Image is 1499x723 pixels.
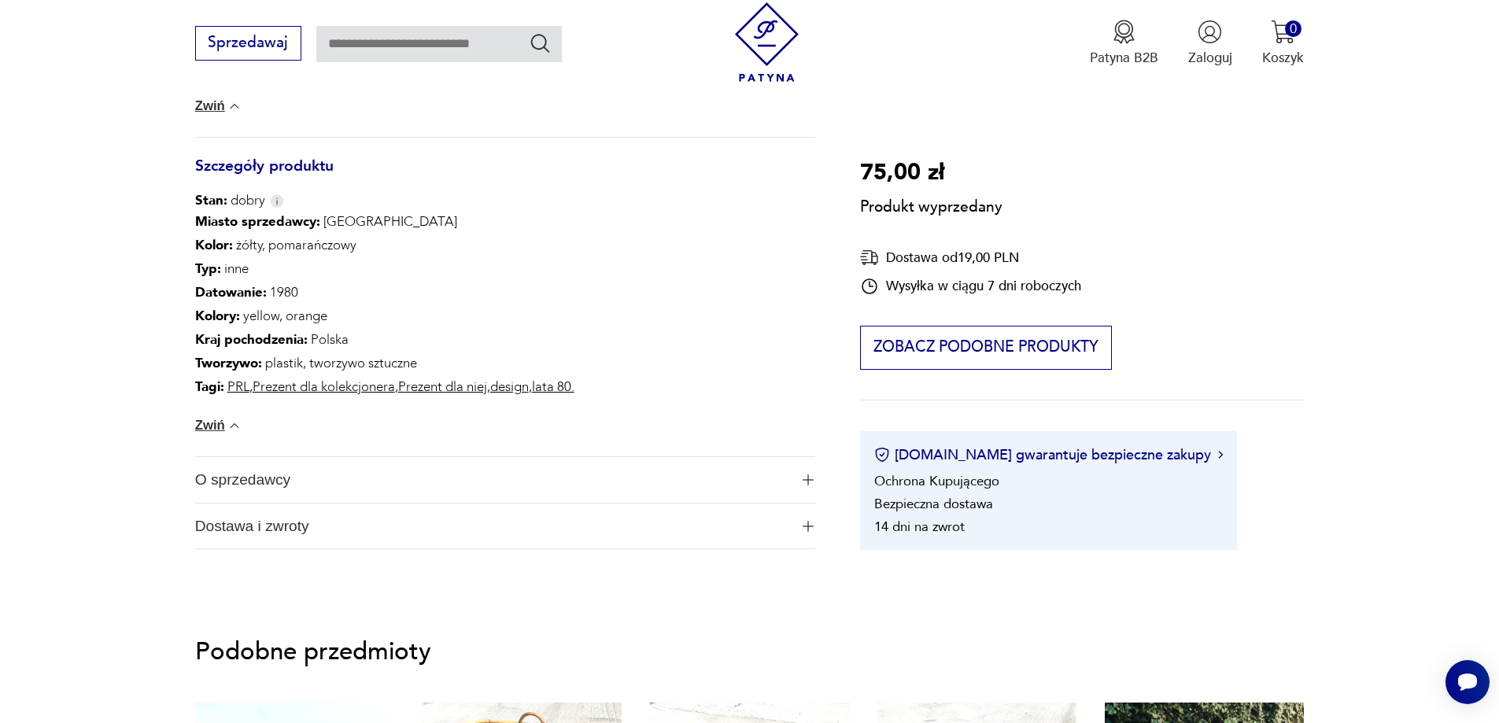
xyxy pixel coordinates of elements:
[195,352,574,375] p: plastik, tworzywo sztuczne
[270,194,284,208] img: Info icon
[195,210,574,234] p: [GEOGRAPHIC_DATA]
[195,457,789,503] span: O sprzedawcy
[195,234,574,257] p: żółty, pomarańczowy
[195,38,301,50] a: Sprzedawaj
[195,160,815,192] h3: Szczegóły produktu
[803,521,814,532] img: Ikona plusa
[195,378,224,396] b: Tagi:
[195,257,574,281] p: inne
[1285,20,1301,37] div: 0
[195,283,267,301] b: Datowanie :
[195,504,815,549] button: Ikona plusaDostawa i zwroty
[860,276,1081,295] div: Wysyłka w ciągu 7 dni roboczych
[227,418,242,433] img: chevron down
[195,328,574,352] p: Polska
[398,378,487,396] a: Prezent dla niej
[1271,20,1295,44] img: Ikona koszyka
[1218,451,1223,459] img: Ikona strzałki w prawo
[195,375,574,399] p: , , , ,
[874,471,999,489] li: Ochrona Kupującego
[195,354,262,372] b: Tworzywo :
[874,447,890,463] img: Ikona certyfikatu
[195,330,308,349] b: Kraj pochodzenia :
[860,190,1002,217] p: Produkt wyprzedany
[1188,49,1232,67] p: Zaloguj
[1262,20,1304,67] button: 0Koszyk
[1198,20,1222,44] img: Ikonka użytkownika
[195,418,242,433] button: Zwiń
[803,474,814,485] img: Ikona plusa
[532,378,574,396] a: lata 80.
[1262,49,1304,67] p: Koszyk
[195,98,242,114] button: Zwiń
[860,326,1111,370] button: Zobacz podobne produkty
[195,457,815,503] button: Ikona plusaO sprzedawcy
[195,304,574,328] p: yellow, orange
[874,494,993,512] li: Bezpieczna dostawa
[874,444,1223,464] button: [DOMAIN_NAME] gwarantuje bezpieczne zakupy
[253,378,395,396] a: Prezent dla kolekcjonera
[490,378,529,396] a: design
[227,98,242,114] img: chevron down
[1445,660,1490,704] iframe: Smartsupp widget button
[195,26,301,61] button: Sprzedawaj
[195,504,789,549] span: Dostawa i zwroty
[529,31,552,54] button: Szukaj
[1090,20,1158,67] a: Ikona medaluPatyna B2B
[727,2,807,82] img: Patyna - sklep z meblami i dekoracjami vintage
[1112,20,1136,44] img: Ikona medalu
[195,191,265,210] span: dobry
[195,236,233,254] b: Kolor:
[195,281,574,304] p: 1980
[195,640,1305,663] p: Podobne przedmioty
[195,260,221,278] b: Typ :
[1090,49,1158,67] p: Patyna B2B
[195,307,240,325] b: Kolory :
[227,378,249,396] a: PRL
[860,247,879,267] img: Ikona dostawy
[1090,20,1158,67] button: Patyna B2B
[195,212,320,231] b: Miasto sprzedawcy :
[1188,20,1232,67] button: Zaloguj
[874,517,965,535] li: 14 dni na zwrot
[860,155,1002,191] p: 75,00 zł
[195,191,227,209] b: Stan:
[860,247,1081,267] div: Dostawa od 19,00 PLN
